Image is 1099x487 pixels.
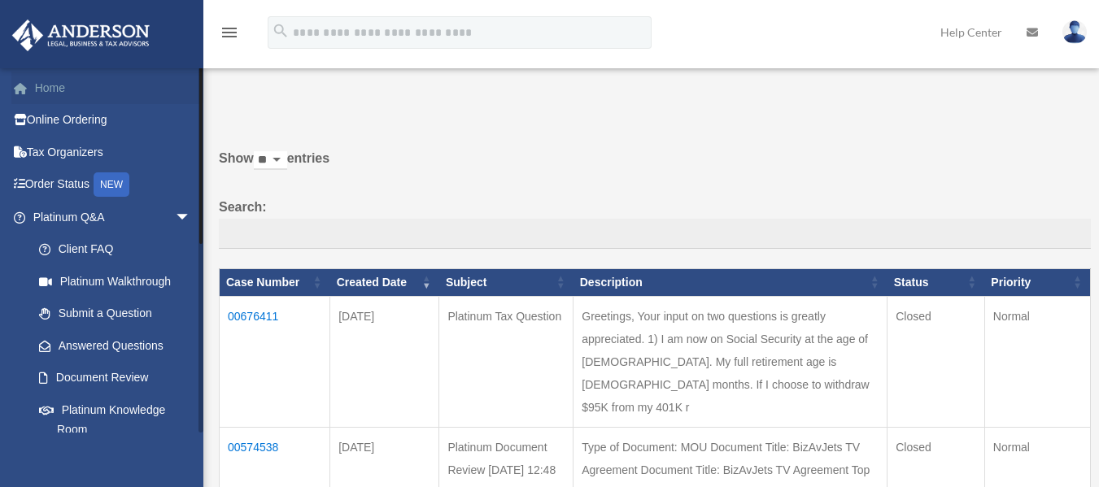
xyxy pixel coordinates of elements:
[11,72,216,104] a: Home
[23,394,207,446] a: Platinum Knowledge Room
[439,269,573,297] th: Subject: activate to sort column ascending
[254,151,287,170] select: Showentries
[219,219,1091,250] input: Search:
[220,23,239,42] i: menu
[7,20,155,51] img: Anderson Advisors Platinum Portal
[984,269,1090,297] th: Priority: activate to sort column ascending
[887,296,985,427] td: Closed
[330,269,439,297] th: Created Date: activate to sort column ascending
[887,269,985,297] th: Status: activate to sort column ascending
[219,147,1091,186] label: Show entries
[23,362,207,394] a: Document Review
[11,201,207,233] a: Platinum Q&Aarrow_drop_down
[175,201,207,234] span: arrow_drop_down
[984,296,1090,427] td: Normal
[11,104,216,137] a: Online Ordering
[573,296,887,427] td: Greetings, Your input on two questions is greatly appreciated. 1) I am now on Social Security at ...
[220,28,239,42] a: menu
[23,329,199,362] a: Answered Questions
[573,269,887,297] th: Description: activate to sort column ascending
[219,196,1091,250] label: Search:
[23,233,207,266] a: Client FAQ
[220,269,330,297] th: Case Number: activate to sort column ascending
[23,265,207,298] a: Platinum Walkthrough
[220,296,330,427] td: 00676411
[23,298,207,330] a: Submit a Question
[330,296,439,427] td: [DATE]
[439,296,573,427] td: Platinum Tax Question
[11,168,216,202] a: Order StatusNEW
[11,136,216,168] a: Tax Organizers
[272,22,290,40] i: search
[1062,20,1087,44] img: User Pic
[94,172,129,197] div: NEW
